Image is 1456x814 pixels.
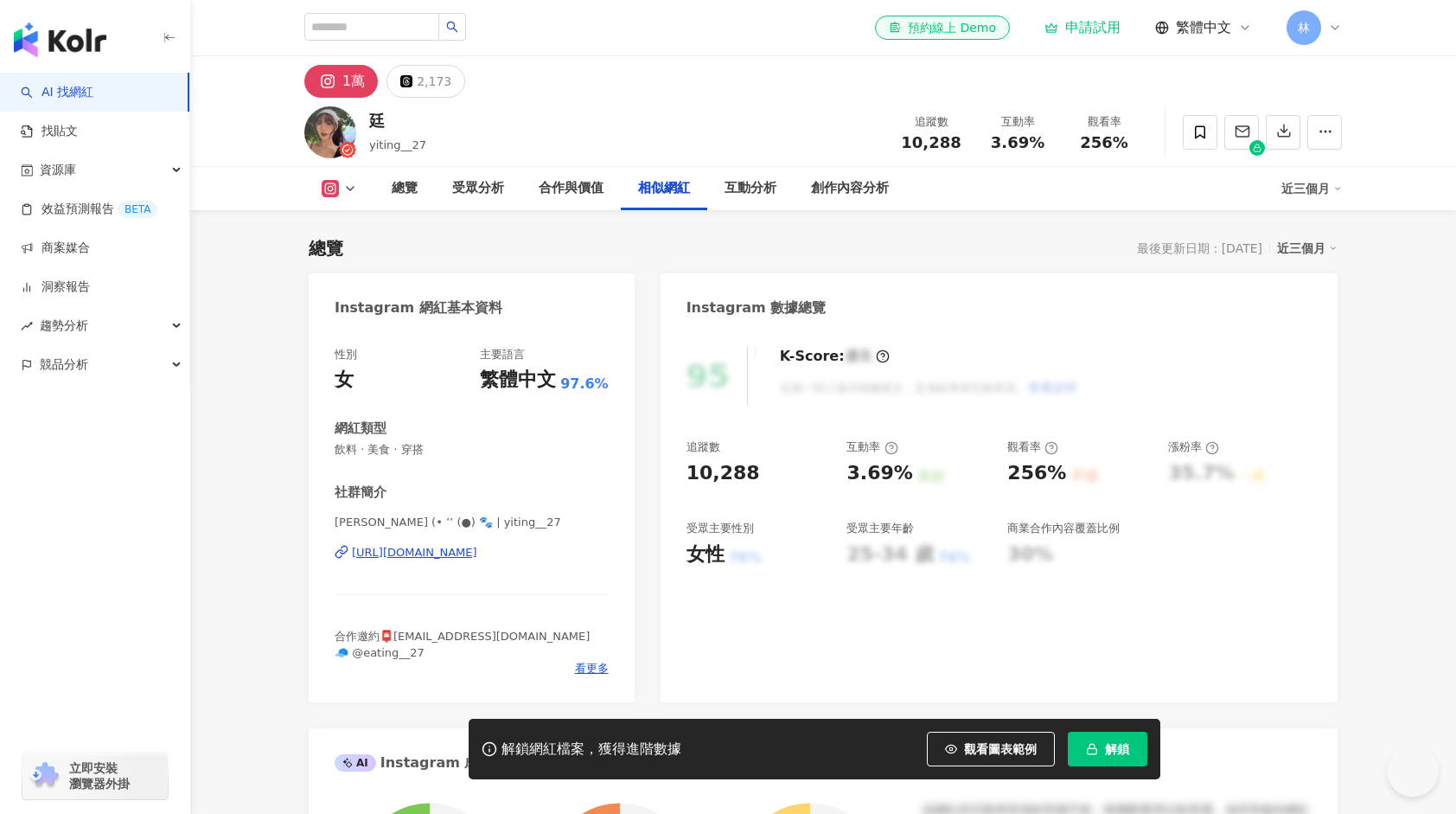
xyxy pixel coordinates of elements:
[898,113,964,131] div: 追蹤數
[846,521,914,536] div: 受眾主要年齡
[501,740,681,759] div: 解鎖網紅檔案，獲得進階數據
[846,460,912,487] div: 3.69%
[480,347,525,362] div: 主要語言
[964,742,1037,756] span: 觀看圖表範例
[1007,460,1066,487] div: 256%
[40,306,88,345] span: 趨勢分析
[846,439,897,455] div: 互動率
[686,542,725,568] div: 女性
[352,545,477,561] div: [URL][DOMAIN_NAME]
[335,484,386,502] div: 社群簡介
[369,110,426,131] div: 廷
[1298,18,1310,37] span: 林
[21,201,157,218] a: 效益預測報告BETA
[1277,237,1338,260] div: 近三個月
[901,133,961,151] span: 10,288
[309,236,343,260] div: 總覽
[342,69,365,93] div: 1萬
[560,375,609,394] span: 97.6%
[446,21,458,33] span: search
[539,178,603,199] div: 合作與價值
[69,760,130,792] span: 立即安裝 瀏覽器外掛
[335,442,609,458] span: 飲料 · 美食 · 穿搭
[21,123,78,140] a: 找貼文
[335,347,357,362] div: 性別
[21,279,90,296] a: 洞察報告
[335,515,609,530] span: [PERSON_NAME] (• ’’ (●) 🐾 | yiting__27
[575,661,609,676] span: 看更多
[780,347,890,366] div: K-Score :
[686,460,760,487] div: 10,288
[1137,241,1262,255] div: 最後更新日期：[DATE]
[14,22,106,57] img: logo
[725,178,776,199] div: 互動分析
[417,69,451,93] div: 2,173
[927,732,1055,766] button: 觀看圖表範例
[875,16,1010,40] a: 預約線上 Demo
[811,178,889,199] div: 創作內容分析
[889,19,996,36] div: 預約線上 Demo
[686,439,720,455] div: 追蹤數
[480,367,556,394] div: 繁體中文
[638,178,690,199] div: 相似網紅
[1068,732,1147,766] button: 解鎖
[985,113,1050,131] div: 互動率
[392,178,418,199] div: 總覽
[991,134,1044,151] span: 3.69%
[1105,742,1129,756] span: 解鎖
[1007,521,1120,536] div: 商業合作內容覆蓋比例
[1007,439,1058,455] div: 觀看率
[22,753,168,799] a: chrome extension立即安裝 瀏覽器外掛
[1071,113,1137,131] div: 觀看率
[335,630,590,658] span: 合作邀約📮[EMAIL_ADDRESS][DOMAIN_NAME] 🧢 @eating__27
[40,345,88,384] span: 競品分析
[1044,19,1121,36] a: 申請試用
[335,420,386,438] div: 網紅類型
[1176,18,1231,37] span: 繁體中文
[304,65,378,98] button: 1萬
[686,521,754,536] div: 受眾主要性別
[386,65,465,98] button: 2,173
[28,762,61,790] img: chrome extension
[369,138,426,151] span: yiting__27
[1168,439,1219,455] div: 漲粉率
[1281,175,1342,202] div: 近三個月
[21,320,33,332] span: rise
[1080,134,1128,151] span: 256%
[335,545,609,561] a: [URL][DOMAIN_NAME]
[40,151,76,189] span: 資源庫
[452,178,504,199] div: 受眾分析
[21,84,93,101] a: searchAI 找網紅
[686,298,827,317] div: Instagram 數據總覽
[335,367,354,394] div: 女
[21,240,90,257] a: 商案媒合
[304,106,356,158] img: KOL Avatar
[335,298,502,317] div: Instagram 網紅基本資料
